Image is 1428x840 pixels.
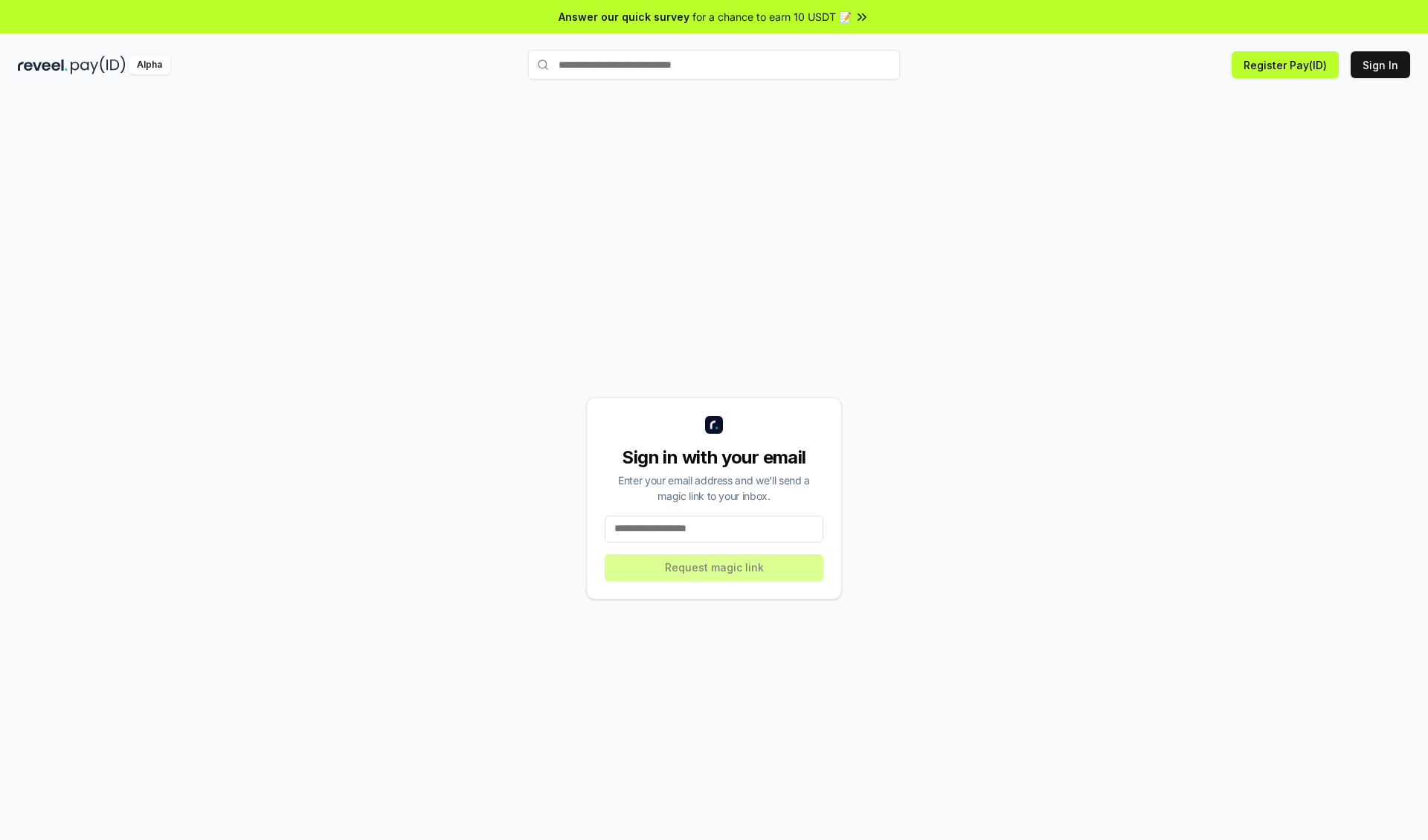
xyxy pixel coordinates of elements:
div: Enter your email address and we’ll send a magic link to your inbox. [605,472,823,504]
img: logo_small [705,416,723,434]
button: Sign In [1351,51,1410,78]
img: reveel_dark [18,56,68,74]
div: Sign in with your email [605,446,823,469]
button: Register Pay(ID) [1232,51,1339,78]
span: for a chance to earn 10 USDT 📝 [692,9,852,25]
span: Answer our quick survey [559,9,689,25]
img: pay_id [71,56,126,74]
div: Alpha [129,56,170,74]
